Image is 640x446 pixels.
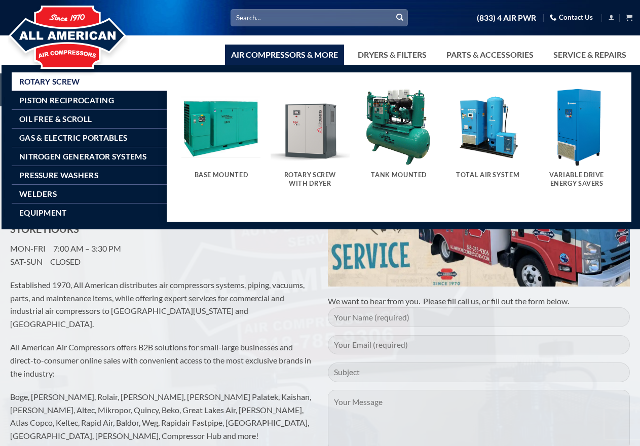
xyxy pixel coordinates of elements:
[359,88,438,189] a: Visit product category Tank Mounted
[364,171,433,179] h5: Tank Mounted
[542,171,611,188] h5: Variable Drive Energy Savers
[440,45,540,65] a: Parts & Accessories
[181,88,260,189] a: Visit product category Base Mounted
[10,341,313,380] p: All American Air Compressors offers B2B solutions for small-large businesses and direct-to-consum...
[328,362,630,382] input: Subject
[328,335,630,355] input: Your Email (required)
[448,88,528,167] img: Total Air System
[448,88,528,189] a: Visit product category Total Air System
[271,88,350,167] img: Rotary Screw With Dryer
[328,295,630,308] p: We want to hear from you. Please fill call us, or fill out the form below.
[19,115,92,123] span: Oil Free & Scroll
[186,171,255,179] h5: Base Mounted
[392,10,407,25] button: Submit
[19,152,146,160] span: Nitrogen Generator Systems
[359,88,438,167] img: Tank Mounted
[537,88,616,198] a: Visit product category Variable Drive Energy Savers
[608,11,615,24] a: Login
[19,77,80,86] span: Rotary Screw
[276,171,345,188] h5: Rotary Screw With Dryer
[19,134,127,142] span: Gas & Electric Portables
[231,9,408,26] input: Search…
[626,11,632,24] a: View cart
[477,9,536,27] a: (833) 4 AIR PWR
[10,278,313,330] p: Established 1970, All American distributes air compressors systems, piping, vacuums, parts, and m...
[181,88,260,167] img: Base Mounted
[537,88,616,167] img: Variable Drive Energy Savers
[550,10,593,25] a: Contact Us
[547,45,632,65] a: Service & Repairs
[271,88,350,198] a: Visit product category Rotary Screw With Dryer
[10,390,313,442] p: Boge, [PERSON_NAME], Rolair, [PERSON_NAME], [PERSON_NAME] Palatek, Kaishan, [PERSON_NAME], Altec,...
[352,45,433,65] a: Dryers & Filters
[19,171,98,179] span: Pressure Washers
[10,242,313,268] p: MON-FRI 7:00 AM – 3:30 PM SAT-SUN CLOSED
[328,307,630,327] input: Your Name (required)
[225,45,344,65] a: Air Compressors & More
[19,209,67,217] span: Equipment
[454,171,522,179] h5: Total Air System
[19,190,57,198] span: Welders
[19,96,114,104] span: Piston Reciprocating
